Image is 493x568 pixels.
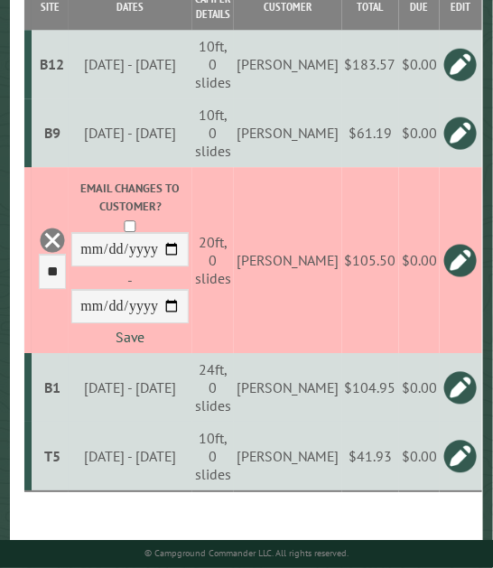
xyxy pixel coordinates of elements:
div: B12 [39,55,66,73]
a: Save [116,328,144,346]
td: $0.00 [399,422,440,491]
td: 10ft, 0 slides [192,98,235,167]
div: [DATE] - [DATE] [71,124,189,142]
div: [DATE] - [DATE] [71,447,189,465]
td: $105.50 [342,167,399,353]
div: T5 [39,447,66,465]
div: B9 [39,124,66,142]
td: $0.00 [399,30,440,98]
div: [DATE] - [DATE] [71,55,189,73]
td: [PERSON_NAME] [234,167,341,353]
td: [PERSON_NAME] [234,30,341,98]
div: - [71,180,189,345]
a: Delete this reservation [39,227,66,254]
td: 10ft, 0 slides [192,422,235,491]
td: $0.00 [399,353,440,422]
td: 24ft, 0 slides [192,353,235,422]
td: [PERSON_NAME] [234,98,341,167]
td: $183.57 [342,30,399,98]
td: $0.00 [399,98,440,167]
td: $41.93 [342,422,399,491]
td: $104.95 [342,353,399,422]
small: © Campground Commander LLC. All rights reserved. [144,548,349,560]
div: [DATE] - [DATE] [71,378,189,396]
div: B1 [39,378,66,396]
td: $0.00 [399,167,440,353]
td: [PERSON_NAME] [234,422,341,491]
td: 10ft, 0 slides [192,30,235,98]
td: $61.19 [342,98,399,167]
td: [PERSON_NAME] [234,353,341,422]
label: Email changes to customer? [71,180,189,214]
td: 20ft, 0 slides [192,167,235,353]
